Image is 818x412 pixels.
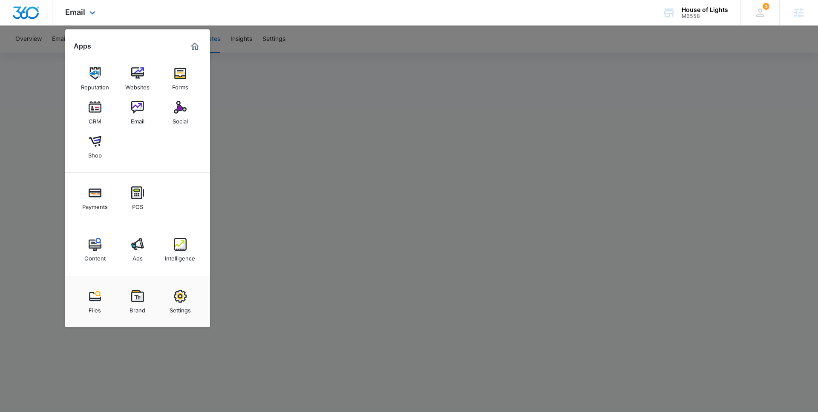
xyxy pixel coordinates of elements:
span: Email [65,8,85,17]
div: Forms [172,80,188,91]
div: account name [682,6,728,13]
div: Content [84,251,106,262]
a: Reputation [79,63,111,95]
div: POS [132,199,143,210]
div: CRM [89,114,101,125]
a: Content [79,234,111,266]
a: Marketing 360® Dashboard [188,40,202,53]
div: Ads [132,251,143,262]
a: POS [121,182,154,215]
div: Shop [88,148,102,159]
a: Forms [164,63,196,95]
div: Social [173,114,188,125]
div: Email [131,114,144,125]
span: 1 [763,3,769,10]
div: Payments [82,199,108,210]
a: Websites [121,63,154,95]
a: Intelligence [164,234,196,266]
a: Ads [121,234,154,266]
a: Shop [79,131,111,163]
a: Files [79,286,111,318]
a: Social [164,97,196,129]
div: Settings [170,303,191,314]
a: Payments [79,182,111,215]
div: Intelligence [165,251,195,262]
a: Brand [121,286,154,318]
div: notifications count [763,3,769,10]
div: Files [89,303,101,314]
div: account id [682,13,728,19]
div: Websites [125,80,150,91]
h2: Apps [74,42,91,50]
div: Reputation [81,80,109,91]
a: Settings [164,286,196,318]
div: Brand [130,303,145,314]
a: Email [121,97,154,129]
a: CRM [79,97,111,129]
